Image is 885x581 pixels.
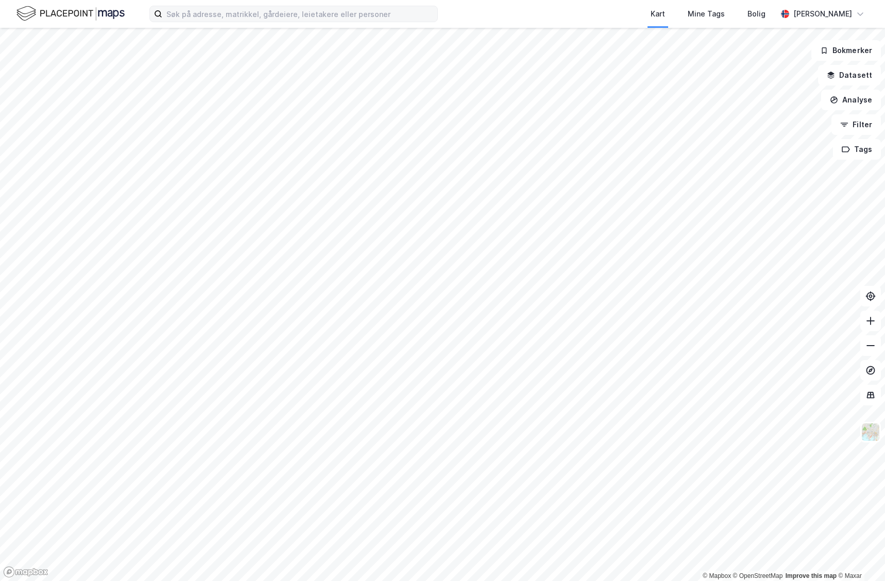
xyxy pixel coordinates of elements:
[786,572,837,579] a: Improve this map
[833,532,885,581] iframe: Chat Widget
[16,5,125,23] img: logo.f888ab2527a4732fd821a326f86c7f29.svg
[793,8,852,20] div: [PERSON_NAME]
[162,6,437,22] input: Søk på adresse, matrikkel, gårdeiere, leietakere eller personer
[833,139,881,160] button: Tags
[733,572,783,579] a: OpenStreetMap
[703,572,731,579] a: Mapbox
[3,566,48,578] a: Mapbox homepage
[747,8,765,20] div: Bolig
[861,422,880,442] img: Z
[811,40,881,61] button: Bokmerker
[818,65,881,86] button: Datasett
[651,8,665,20] div: Kart
[831,114,881,135] button: Filter
[821,90,881,110] button: Analyse
[688,8,725,20] div: Mine Tags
